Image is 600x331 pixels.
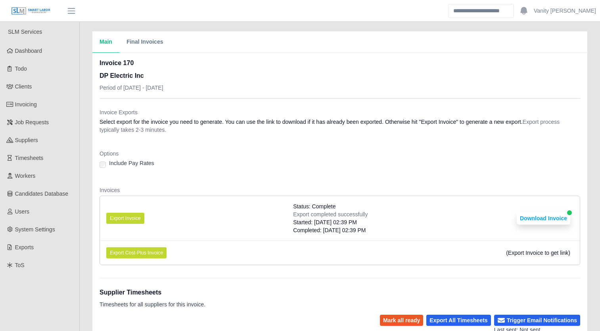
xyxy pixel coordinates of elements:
[11,7,51,15] img: SLM Logo
[293,202,335,210] span: Status: Complete
[15,226,55,233] span: System Settings
[15,119,49,125] span: Job Requests
[15,173,36,179] span: Workers
[15,208,30,215] span: Users
[100,150,580,158] dt: Options
[380,315,423,326] button: Mark all ready
[119,31,171,53] button: Final Invoices
[15,244,34,250] span: Exports
[15,83,32,90] span: Clients
[92,31,119,53] button: Main
[517,215,570,221] a: Download Invoice
[15,48,42,54] span: Dashboard
[109,159,154,167] label: Include Pay Rates
[15,101,37,108] span: Invoicing
[100,58,163,68] h2: Invoice 170
[100,118,580,134] dd: Select export for the invoice you need to generate. You can use the link to download if it has al...
[100,84,163,92] p: Period of [DATE] - [DATE]
[15,155,44,161] span: Timesheets
[100,108,580,116] dt: Invoice Exports
[293,218,368,226] div: Started: [DATE] 02:39 PM
[15,137,38,143] span: Suppliers
[100,288,205,297] h1: Supplier Timesheets
[293,226,368,234] div: Completed: [DATE] 02:39 PM
[293,210,368,218] div: Export completed successfully
[8,29,42,35] span: SLM Services
[106,213,144,224] button: Export Invoice
[15,191,69,197] span: Candidates Database
[506,250,570,256] span: (Export Invoice to get link)
[106,247,167,258] button: Export Cost-Plus Invoice
[100,186,580,194] dt: Invoices
[15,262,25,268] span: ToS
[426,315,491,326] button: Export All Timesheets
[100,71,163,81] h3: DP Electric Inc
[448,4,514,18] input: Search
[100,300,205,308] p: Timesheets for all suppliers for this invoice.
[494,315,580,326] button: Trigger Email Notifications
[517,212,570,225] button: Download Invoice
[15,65,27,72] span: Todo
[534,7,596,15] a: Vanity [PERSON_NAME]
